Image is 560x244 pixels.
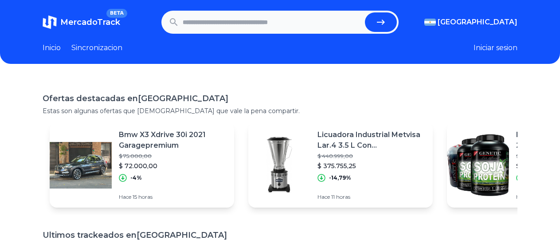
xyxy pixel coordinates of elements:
[119,193,227,201] p: Hace 15 horas
[119,153,227,160] p: $ 75.000,00
[43,92,517,105] h1: Ofertas destacadas en [GEOGRAPHIC_DATA]
[424,17,517,28] button: [GEOGRAPHIC_DATA]
[447,134,509,196] img: Featured image
[317,193,426,201] p: Hace 11 horas
[248,134,310,196] img: Featured image
[43,15,57,29] img: MercadoTrack
[119,130,227,151] p: Bmw X3 Xdrive 30i 2021 Garagepremium
[317,161,426,170] p: $ 375.755,25
[474,43,517,53] button: Iniciar sesion
[43,43,61,53] a: Inicio
[50,122,234,208] a: Featured imageBmw X3 Xdrive 30i 2021 Garagepremium$ 75.000,00$ 72.000,00-4%Hace 15 horas
[329,174,351,181] p: -14,79%
[438,17,517,28] span: [GEOGRAPHIC_DATA]
[60,17,120,27] span: MercadoTrack
[71,43,122,53] a: Sincronizacion
[106,9,127,18] span: BETA
[119,161,227,170] p: $ 72.000,00
[130,174,142,181] p: -4%
[317,130,426,151] p: Licuadora Industrial Metvisa Lar.4 3.5 L Con [PERSON_NAME] Inoxidable 220v
[50,134,112,196] img: Featured image
[43,15,120,29] a: MercadoTrackBETA
[424,19,436,26] img: Argentina
[43,106,517,115] p: Estas son algunas ofertas que [DEMOGRAPHIC_DATA] que vale la pena compartir.
[43,229,517,241] h1: Ultimos trackeados en [GEOGRAPHIC_DATA]
[317,153,426,160] p: $ 440.999,00
[248,122,433,208] a: Featured imageLicuadora Industrial Metvisa Lar.4 3.5 L Con [PERSON_NAME] Inoxidable 220v$ 440.999...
